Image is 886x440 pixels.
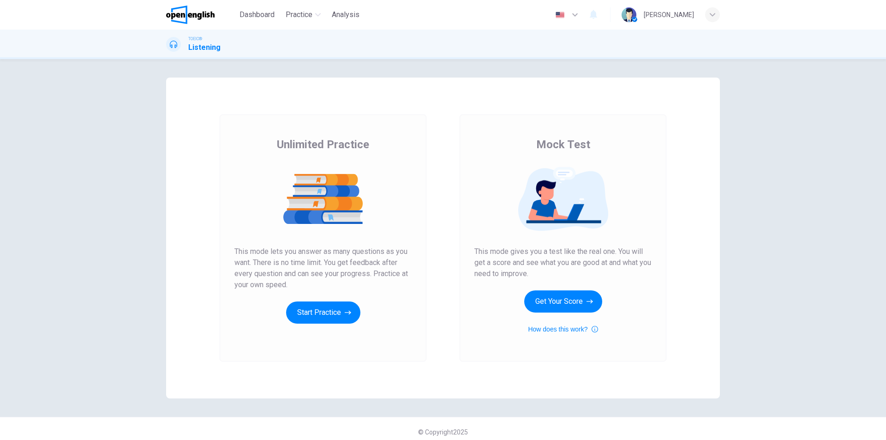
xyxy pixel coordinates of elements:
[188,42,221,53] h1: Listening
[328,6,363,23] button: Analysis
[474,246,652,279] span: This mode gives you a test like the real one. You will get a score and see what you are good at a...
[644,9,694,20] div: [PERSON_NAME]
[286,301,360,324] button: Start Practice
[236,6,278,23] button: Dashboard
[166,6,215,24] img: OpenEnglish logo
[528,324,598,335] button: How does this work?
[332,9,359,20] span: Analysis
[418,428,468,436] span: © Copyright 2025
[188,36,202,42] span: TOEIC®
[277,137,369,152] span: Unlimited Practice
[536,137,590,152] span: Mock Test
[166,6,236,24] a: OpenEnglish logo
[286,9,312,20] span: Practice
[282,6,324,23] button: Practice
[554,12,566,18] img: en
[239,9,275,20] span: Dashboard
[622,7,636,22] img: Profile picture
[524,290,602,313] button: Get Your Score
[234,246,412,290] span: This mode lets you answer as many questions as you want. There is no time limit. You get feedback...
